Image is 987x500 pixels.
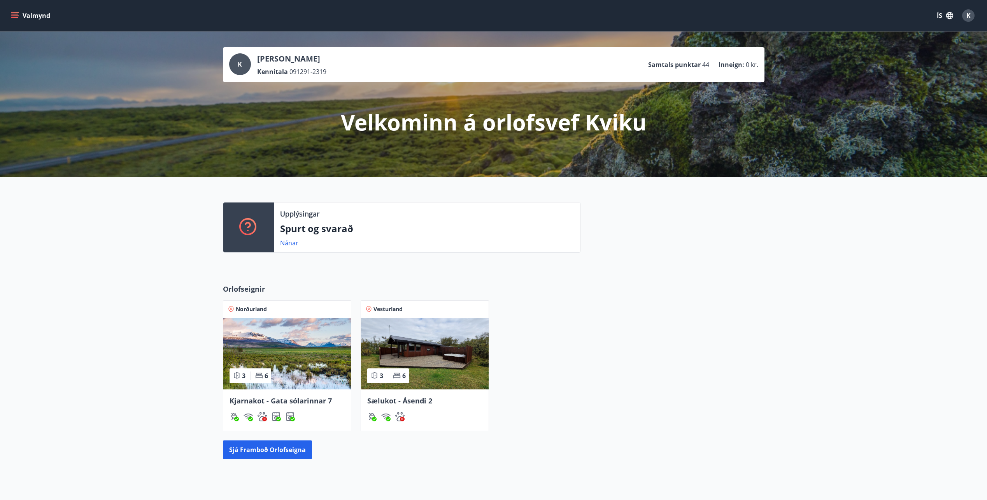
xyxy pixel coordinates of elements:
p: [PERSON_NAME] [257,53,326,64]
span: Orlofseignir [223,284,265,294]
span: 3 [242,371,245,380]
span: 3 [380,371,383,380]
p: Upplýsingar [280,209,319,219]
img: ZXjrS3QKesehq6nQAPjaRuRTI364z8ohTALB4wBr.svg [230,412,239,421]
img: HJRyFFsYp6qjeUYhR4dAD8CaCEsnIFYZ05miwXoh.svg [381,412,391,421]
div: Gasgrill [230,412,239,421]
img: pxcaIm5dSOV3FS4whs1soiYWTwFQvksT25a9J10C.svg [395,412,405,421]
button: menu [9,9,53,23]
span: 44 [702,60,709,69]
button: K [959,6,978,25]
div: Þráðlaust net [381,412,391,421]
span: K [966,11,971,20]
span: Sælukot - Ásendi 2 [367,396,432,405]
span: K [238,60,242,69]
span: 0 kr. [746,60,758,69]
div: Þráðlaust net [244,412,253,421]
div: Þvottavél [286,412,295,421]
span: 6 [265,371,268,380]
div: Þurrkari [272,412,281,421]
button: Sjá framboð orlofseigna [223,440,312,459]
span: 6 [402,371,406,380]
img: HJRyFFsYp6qjeUYhR4dAD8CaCEsnIFYZ05miwXoh.svg [244,412,253,421]
p: Samtals punktar [648,60,701,69]
p: Spurt og svarað [280,222,574,235]
img: Dl16BY4EX9PAW649lg1C3oBuIaAsR6QVDQBO2cTm.svg [286,412,295,421]
span: Kjarnakot - Gata sólarinnar 7 [230,396,332,405]
img: Paella dish [223,318,351,389]
img: ZXjrS3QKesehq6nQAPjaRuRTI364z8ohTALB4wBr.svg [367,412,377,421]
span: Norðurland [236,305,267,313]
img: hddCLTAnxqFUMr1fxmbGG8zWilo2syolR0f9UjPn.svg [272,412,281,421]
span: 091291-2319 [289,67,326,76]
p: Kennitala [257,67,288,76]
img: Paella dish [361,318,489,389]
button: ÍS [933,9,957,23]
p: Inneign : [719,60,744,69]
img: pxcaIm5dSOV3FS4whs1soiYWTwFQvksT25a9J10C.svg [258,412,267,421]
div: Gæludýr [258,412,267,421]
p: Velkominn á orlofsvef Kviku [341,107,647,137]
span: Vesturland [373,305,403,313]
div: Gasgrill [367,412,377,421]
div: Gæludýr [395,412,405,421]
a: Nánar [280,239,298,247]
